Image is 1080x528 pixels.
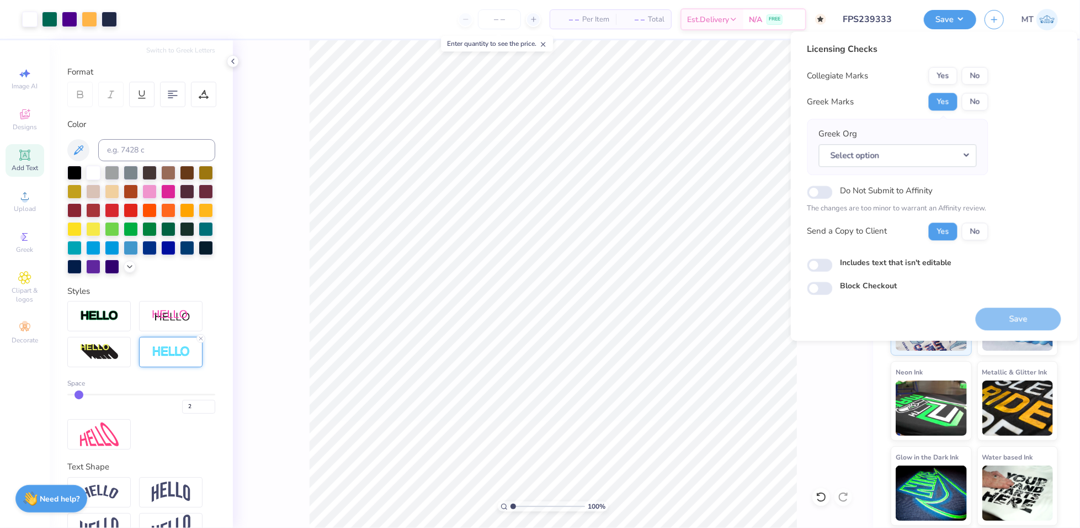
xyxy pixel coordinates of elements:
img: 3d Illusion [80,344,119,361]
div: Greek Marks [807,96,854,108]
span: – – [557,14,579,25]
button: Switch to Greek Letters [146,46,215,55]
img: Glow in the Dark Ink [896,466,967,521]
label: Block Checkout [840,280,897,292]
div: Styles [67,285,215,298]
input: Untitled Design [834,8,916,30]
button: Select option [819,144,977,167]
button: No [962,223,988,240]
button: Yes [929,223,957,240]
img: Free Distort [80,423,119,446]
span: Greek [17,245,34,254]
img: Arch [152,482,190,503]
span: Per Item [582,14,609,25]
span: Add Text [12,163,38,172]
button: Yes [929,67,957,85]
a: MT [1022,9,1058,30]
span: N/A [749,14,762,25]
img: Michelle Tapire [1036,9,1058,30]
span: FREE [769,15,780,23]
div: Format [67,66,216,78]
button: Save [924,10,976,29]
span: Total [648,14,664,25]
span: Clipart & logos [6,286,44,304]
button: No [962,67,988,85]
button: No [962,93,988,110]
p: The changes are too minor to warrant an Affinity review. [807,203,988,214]
span: 100 % [588,501,605,511]
span: Water based Ink [982,451,1033,463]
input: e.g. 7428 c [98,139,215,161]
div: Text Shape [67,461,215,473]
div: Color [67,118,215,131]
div: Collegiate Marks [807,70,869,82]
span: Metallic & Glitter Ink [982,366,1047,378]
img: Water based Ink [982,466,1054,521]
img: Metallic & Glitter Ink [982,381,1054,436]
img: Negative Space [152,346,190,358]
span: Image AI [12,82,38,91]
span: Neon Ink [896,366,923,378]
div: Enter quantity to see the price. [441,36,553,51]
span: Space [67,378,85,388]
button: Yes [929,93,957,110]
span: Est. Delivery [687,14,729,25]
span: MT [1022,13,1034,26]
span: Glow in the Dark Ink [896,451,959,463]
div: Licensing Checks [807,43,988,56]
span: Decorate [12,336,38,345]
span: Upload [14,204,36,213]
label: Greek Org [819,128,858,140]
label: Includes text that isn't editable [840,257,952,268]
img: Shadow [152,309,190,323]
span: – – [623,14,645,25]
img: Neon Ink [896,381,967,436]
strong: Need help? [40,494,80,504]
input: – – [478,9,521,29]
span: Designs [13,123,37,131]
img: Stroke [80,310,119,323]
label: Do Not Submit to Affinity [840,183,933,198]
img: Arc [80,485,119,500]
div: Send a Copy to Client [807,225,887,238]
